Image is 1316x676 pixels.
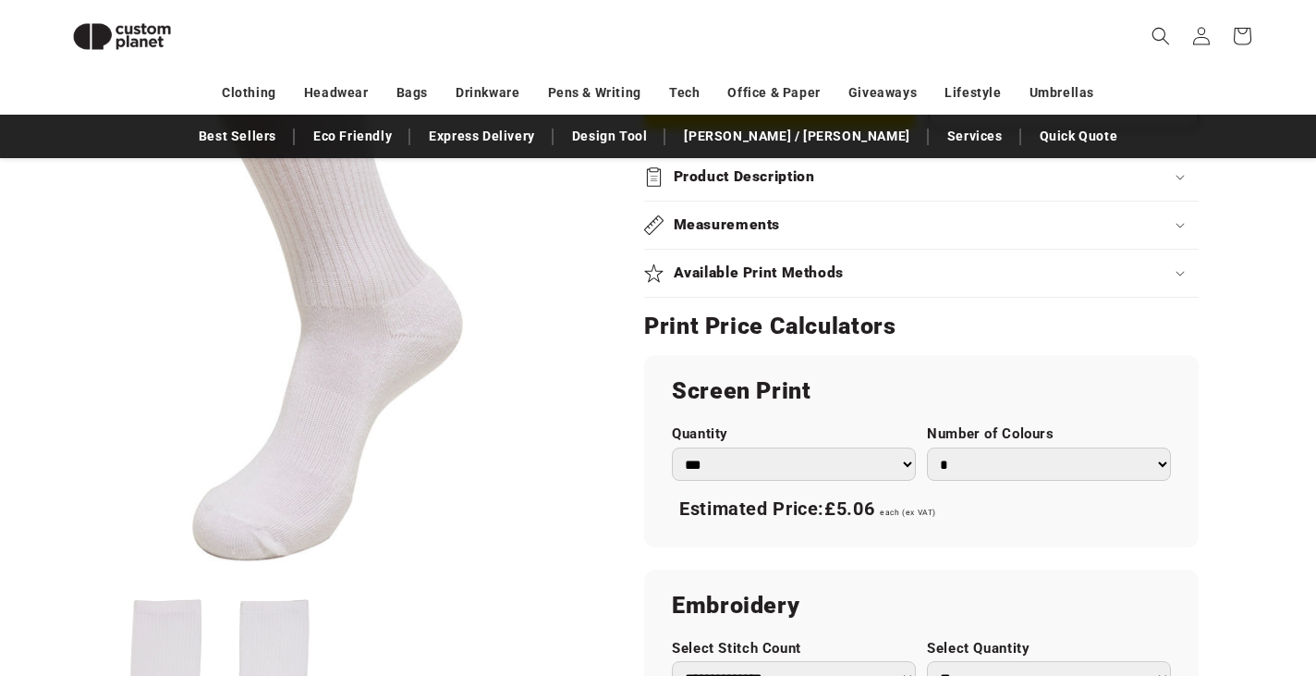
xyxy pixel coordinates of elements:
[999,476,1316,676] iframe: Chat Widget
[189,120,286,153] a: Best Sellers
[396,77,428,109] a: Bags
[420,120,544,153] a: Express Delivery
[57,7,187,66] img: Custom Planet
[727,77,820,109] a: Office & Paper
[675,120,919,153] a: [PERSON_NAME] / [PERSON_NAME]
[304,120,401,153] a: Eco Friendly
[672,591,1171,621] h2: Embroidery
[644,250,1199,297] summary: Available Print Methods
[304,77,369,109] a: Headwear
[674,167,815,187] h2: Product Description
[563,120,657,153] a: Design Tool
[938,120,1012,153] a: Services
[880,508,936,517] span: each (ex VAT)
[824,498,874,520] span: £5.06
[669,77,700,109] a: Tech
[672,425,916,443] label: Quantity
[672,640,916,658] label: Select Stitch Count
[848,77,917,109] a: Giveaways
[456,77,519,109] a: Drinkware
[672,490,1171,529] div: Estimated Price:
[1030,120,1127,153] a: Quick Quote
[674,264,845,283] h2: Available Print Methods
[644,202,1199,249] summary: Measurements
[1030,77,1094,109] a: Umbrellas
[1140,16,1181,56] summary: Search
[672,376,1171,406] h2: Screen Print
[927,640,1171,658] label: Select Quantity
[548,77,641,109] a: Pens & Writing
[944,77,1001,109] a: Lifestyle
[222,77,276,109] a: Clothing
[644,154,1199,201] summary: Product Description
[927,425,1171,443] label: Number of Colours
[674,215,781,235] h2: Measurements
[644,312,1199,341] h2: Print Price Calculators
